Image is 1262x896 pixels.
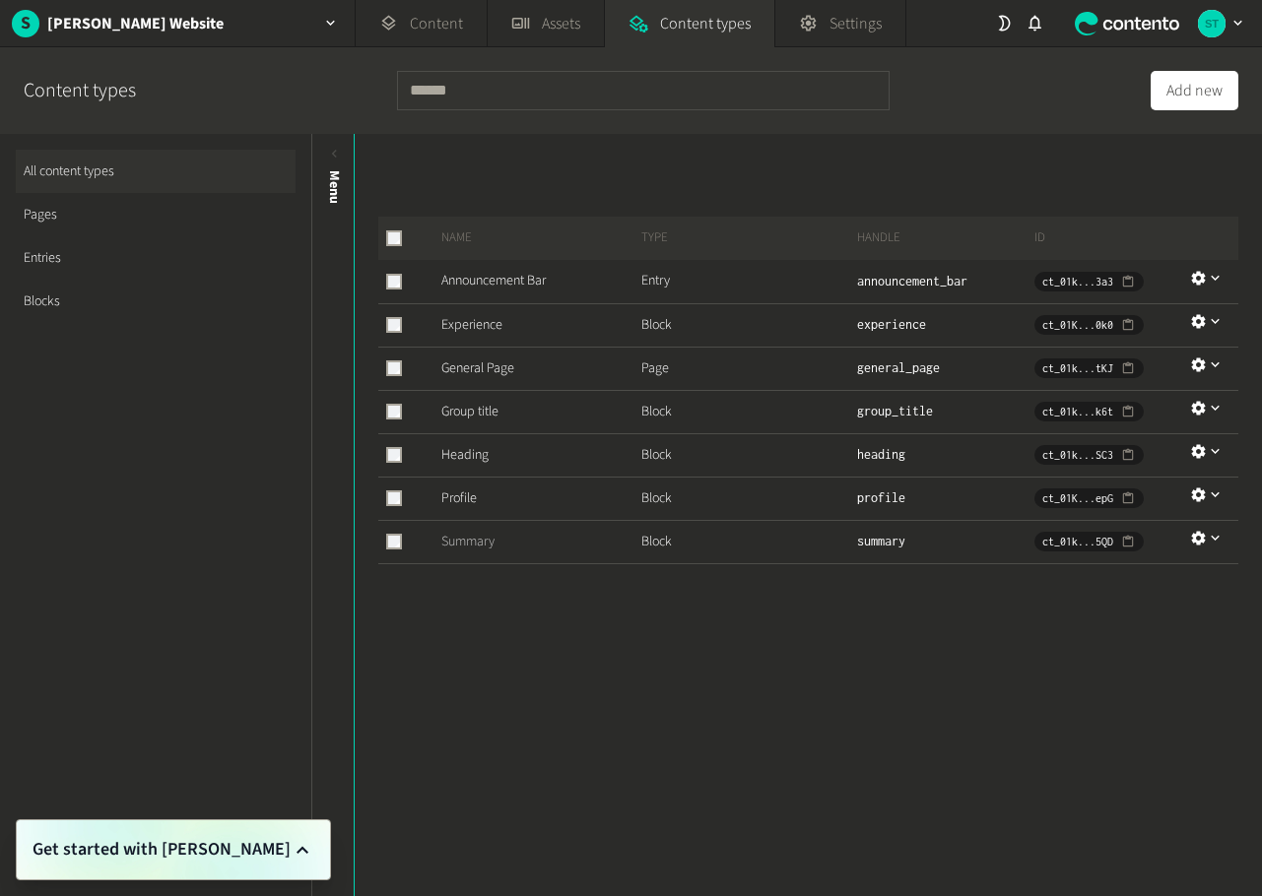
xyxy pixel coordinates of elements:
h2: [PERSON_NAME] Website [47,12,224,35]
span: ct_01k...5QD [1042,533,1113,550]
span: Get started with [PERSON_NAME] [33,836,291,864]
th: Type [640,217,855,260]
button: Add new [1151,71,1238,110]
td: Block [640,303,855,347]
button: ct_01k...SC3 [1034,445,1143,465]
img: Stefano Travaini [1198,10,1226,37]
td: Entry [640,260,855,303]
button: ct_01k...k6t [1034,402,1143,421]
button: ct_01K...0k0 [1034,315,1143,335]
a: Announcement Bar [441,271,546,290]
span: group_title [857,404,933,418]
span: S [12,10,39,36]
a: Blocks [16,280,296,323]
span: Menu [324,170,345,204]
a: General Page [441,358,514,378]
td: Page [640,347,855,390]
a: Group title [441,402,498,421]
span: ct_01K...epG [1042,489,1113,507]
span: Content types [660,12,751,35]
button: ct_01K...epG [1034,488,1143,508]
a: Profile [441,488,477,508]
span: ct_01k...SC3 [1042,446,1113,464]
h2: Content types [24,76,136,105]
span: ct_01k...3a3 [1042,273,1113,290]
td: Block [640,433,855,477]
span: summary [857,534,905,548]
a: All content types [16,150,296,193]
span: general_page [857,360,940,375]
a: Experience [441,315,502,335]
span: ct_01k...k6t [1042,403,1113,420]
a: Pages [16,193,296,236]
span: announcement_bar [857,274,967,288]
button: ct_01k...5QD [1034,532,1143,551]
span: heading [857,447,905,462]
th: Name [426,217,640,260]
td: Block [640,477,855,520]
th: Handle [856,217,1034,260]
td: Block [640,390,855,433]
button: ct_01k...3a3 [1034,272,1143,291]
a: Entries [16,236,296,280]
button: Get started with [PERSON_NAME] [33,836,314,864]
span: ct_01K...0k0 [1042,316,1113,334]
span: Settings [830,12,882,35]
span: ct_01k...tKJ [1042,359,1113,377]
button: ct_01k...tKJ [1034,358,1143,378]
th: ID [1033,217,1189,260]
span: profile [857,490,905,505]
td: Block [640,520,855,563]
a: Heading [441,445,489,465]
a: Summary [441,532,495,551]
span: experience [857,317,926,332]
